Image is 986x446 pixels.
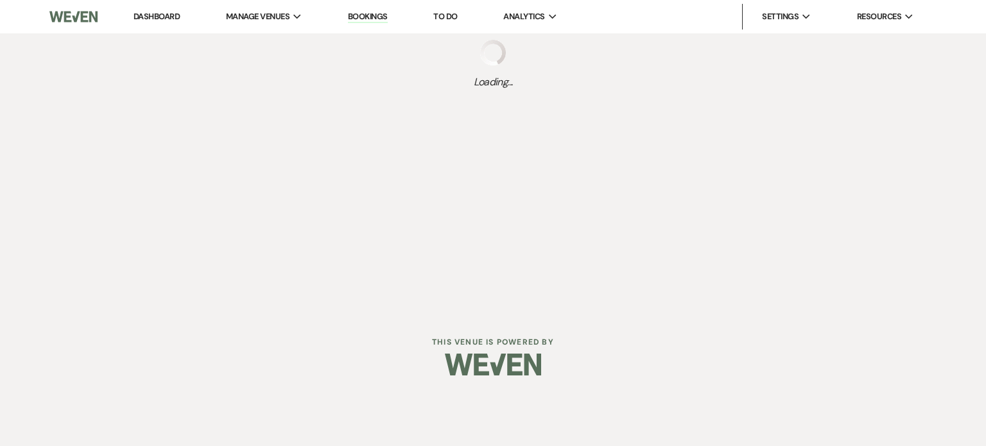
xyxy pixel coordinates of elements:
span: Loading... [474,74,513,90]
span: Manage Venues [226,10,290,23]
img: Weven Logo [49,3,98,30]
span: Settings [762,10,799,23]
a: Bookings [348,11,388,23]
span: Analytics [503,10,544,23]
a: To Do [433,11,457,22]
span: Resources [857,10,901,23]
img: loading spinner [480,40,506,65]
a: Dashboard [134,11,180,22]
img: Weven Logo [445,342,541,387]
